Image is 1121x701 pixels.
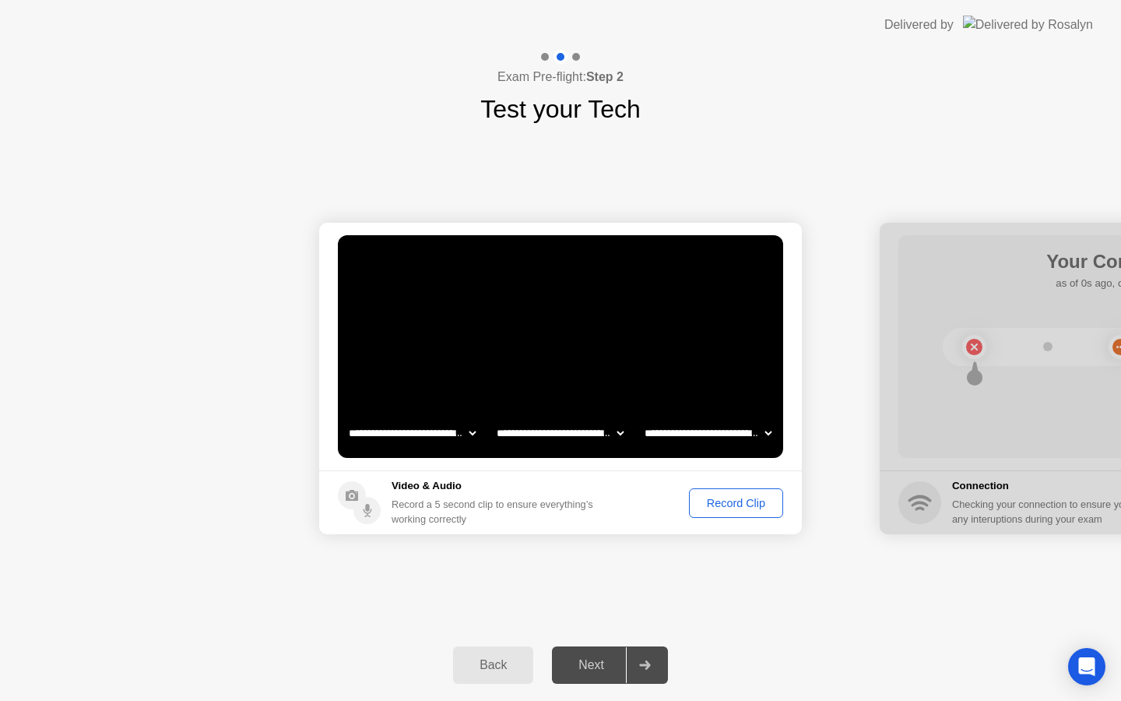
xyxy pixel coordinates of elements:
[497,68,624,86] h4: Exam Pre-flight:
[963,16,1093,33] img: Delivered by Rosalyn
[641,417,775,449] select: Available microphones
[392,478,599,494] h5: Video & Audio
[557,658,626,672] div: Next
[453,646,533,684] button: Back
[694,497,778,509] div: Record Clip
[689,488,783,518] button: Record Clip
[586,70,624,83] b: Step 2
[884,16,954,34] div: Delivered by
[458,658,529,672] div: Back
[480,90,641,128] h1: Test your Tech
[392,497,599,527] div: Record a 5 second clip to ensure everything’s working correctly
[494,417,627,449] select: Available speakers
[552,646,668,684] button: Next
[1068,648,1105,685] div: Open Intercom Messenger
[346,417,479,449] select: Available cameras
